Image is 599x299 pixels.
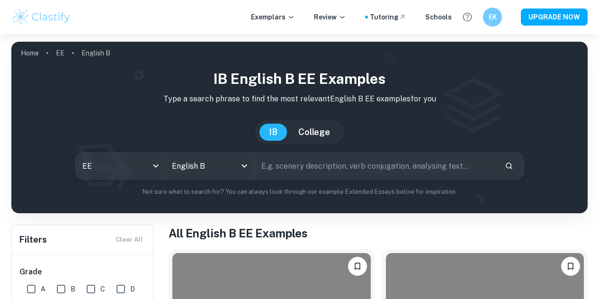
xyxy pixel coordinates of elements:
p: English B [81,48,110,58]
input: E.g. scenery description, verb conjugation, analysing text... [255,153,497,179]
button: Open [238,159,251,172]
button: Bookmark [561,257,580,276]
span: A [41,284,45,294]
h6: EK [487,12,498,22]
button: Bookmark [348,257,367,276]
h1: IB English B EE examples [19,68,580,90]
span: D [130,284,135,294]
button: Help and Feedback [459,9,475,25]
p: Exemplars [251,12,295,22]
h1: All English B EE Examples [169,225,588,242]
a: Tutoring [370,12,406,22]
h6: Grade [19,266,146,278]
a: EE [56,46,64,60]
span: B [71,284,75,294]
img: Clastify logo [11,8,72,27]
p: Not sure what to search for? You can always look through our example Extended Essays below for in... [19,187,580,197]
button: Search [501,158,517,174]
a: Home [21,46,39,60]
h6: Filters [19,233,47,246]
button: IB [259,124,287,141]
p: Review [314,12,346,22]
button: College [289,124,340,141]
span: C [100,284,105,294]
div: EE [76,153,165,179]
button: EK [483,8,502,27]
button: UPGRADE NOW [521,9,588,26]
a: Schools [425,12,452,22]
p: Type a search phrase to find the most relevant English B EE examples for you [19,93,580,105]
img: profile cover [11,42,588,213]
